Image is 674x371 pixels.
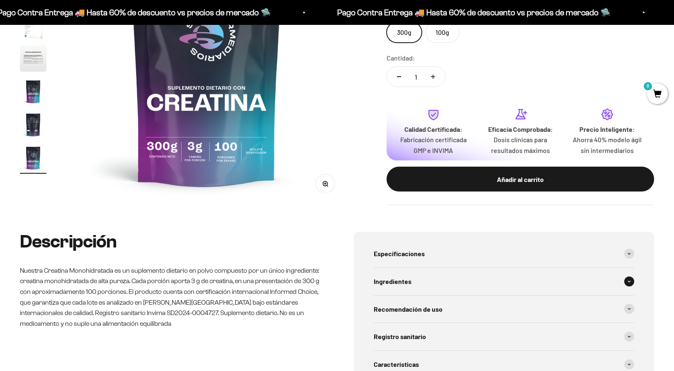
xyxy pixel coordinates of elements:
[20,45,46,72] img: Creatina Monohidrato
[374,323,635,350] summary: Registro sanitario
[20,112,46,138] img: Creatina Monohidrato
[20,78,46,107] button: Ir al artículo 7
[374,268,635,295] summary: Ingredientes
[374,304,443,315] span: Recomendación de uso
[20,12,46,41] button: Ir al artículo 5
[570,134,644,155] p: Ahorra 40% modelo ágil sin intermediarios
[20,45,46,74] button: Ir al artículo 6
[335,6,608,19] p: Pago Contra Entrega 🚚 Hasta 60% de descuento vs precios de mercado 🛸
[647,90,668,99] a: 0
[20,232,321,252] h2: Descripción
[20,78,46,105] img: Creatina Monohidrato
[374,240,635,267] summary: Especificaciones
[579,125,635,133] strong: Precio Inteligente:
[404,125,462,133] strong: Calidad Certificada:
[20,112,46,141] button: Ir al artículo 8
[374,331,426,342] span: Registro sanitario
[20,12,46,39] img: Creatina Monohidrato
[374,296,635,323] summary: Recomendación de uso
[387,53,415,63] label: Cantidad:
[484,134,557,155] p: Dosis clínicas para resultados máximos
[488,125,553,133] strong: Eficacia Comprobada:
[374,359,419,370] span: Características
[387,167,654,192] button: Añadir al carrito
[643,81,653,91] mark: 0
[20,145,46,171] img: Creatina Monohidrato
[20,145,46,174] button: Ir al artículo 9
[20,265,321,329] p: Nuestra Creatina Monohidratada es un suplemento dietario en polvo compuesto por un único ingredie...
[397,134,470,155] p: Fabricación certificada GMP e INVIMA
[374,276,411,287] span: Ingredientes
[387,67,411,87] button: Reducir cantidad
[403,174,638,185] div: Añadir al carrito
[421,67,445,87] button: Aumentar cantidad
[374,248,425,259] span: Especificaciones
